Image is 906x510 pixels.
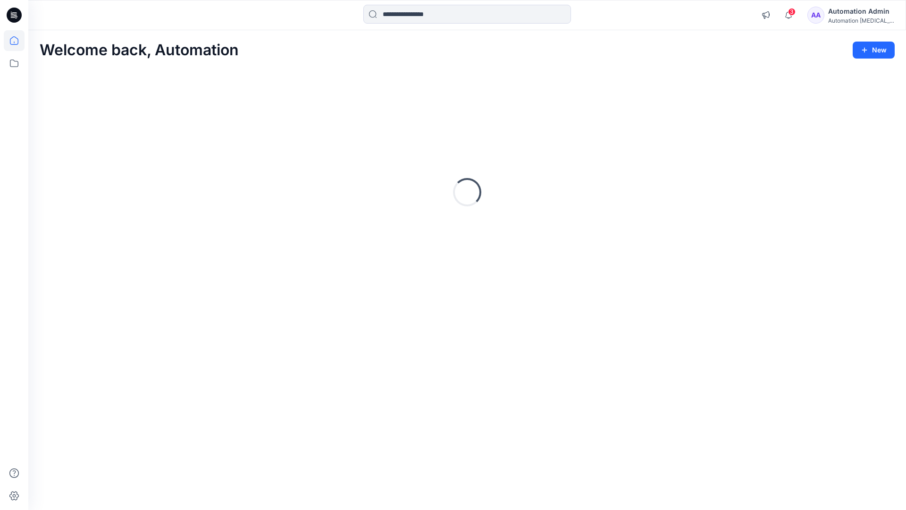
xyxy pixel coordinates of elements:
[853,42,895,59] button: New
[828,17,894,24] div: Automation [MEDICAL_DATA]...
[807,7,824,24] div: AA
[40,42,239,59] h2: Welcome back, Automation
[788,8,796,16] span: 3
[828,6,894,17] div: Automation Admin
